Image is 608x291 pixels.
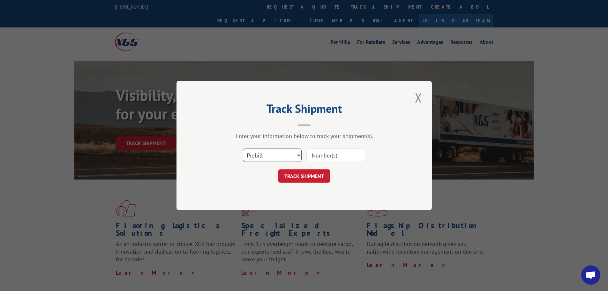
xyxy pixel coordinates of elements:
h2: Track Shipment [208,104,400,116]
div: Enter your information below to track your shipment(s). [208,132,400,140]
button: Close modal [413,89,424,106]
input: Number(s) [306,149,365,162]
a: Open chat [581,265,600,285]
button: TRACK SHIPMENT [278,169,330,183]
